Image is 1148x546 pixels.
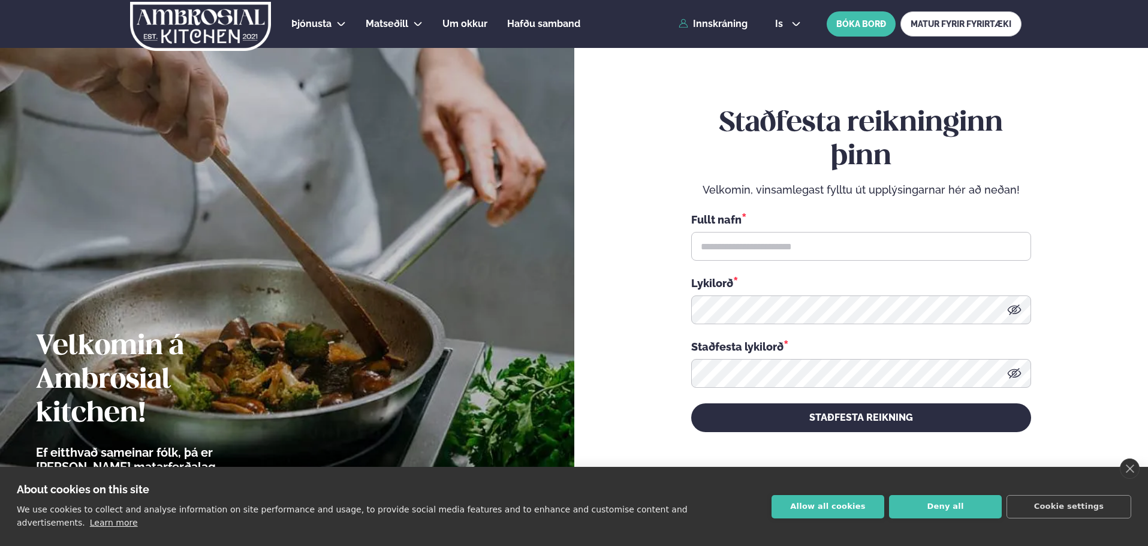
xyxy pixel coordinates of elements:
[775,19,787,29] span: is
[766,19,810,29] button: is
[90,518,138,527] a: Learn more
[17,483,149,496] strong: About cookies on this site
[442,17,487,31] a: Um okkur
[1007,495,1131,518] button: Cookie settings
[291,18,332,29] span: Þjónusta
[691,183,1031,197] p: Velkomin, vinsamlegast fylltu út upplýsingarnar hér að neðan!
[507,17,580,31] a: Hafðu samband
[691,275,1031,291] div: Lykilorð
[679,19,748,29] a: Innskráning
[691,403,1031,432] button: STAÐFESTA REIKNING
[1120,458,1140,479] a: close
[442,18,487,29] span: Um okkur
[36,445,285,474] p: Ef eitthvað sameinar fólk, þá er [PERSON_NAME] matarferðalag.
[691,107,1031,174] h2: Staðfesta reikninginn þinn
[900,11,1022,37] a: MATUR FYRIR FYRIRTÆKI
[366,17,408,31] a: Matseðill
[772,495,884,518] button: Allow all cookies
[889,495,1002,518] button: Deny all
[827,11,896,37] button: BÓKA BORÐ
[36,330,285,431] h2: Velkomin á Ambrosial kitchen!
[366,18,408,29] span: Matseðill
[291,17,332,31] a: Þjónusta
[129,2,272,51] img: logo
[507,18,580,29] span: Hafðu samband
[691,339,1031,354] div: Staðfesta lykilorð
[17,505,688,527] p: We use cookies to collect and analyse information on site performance and usage, to provide socia...
[691,212,1031,227] div: Fullt nafn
